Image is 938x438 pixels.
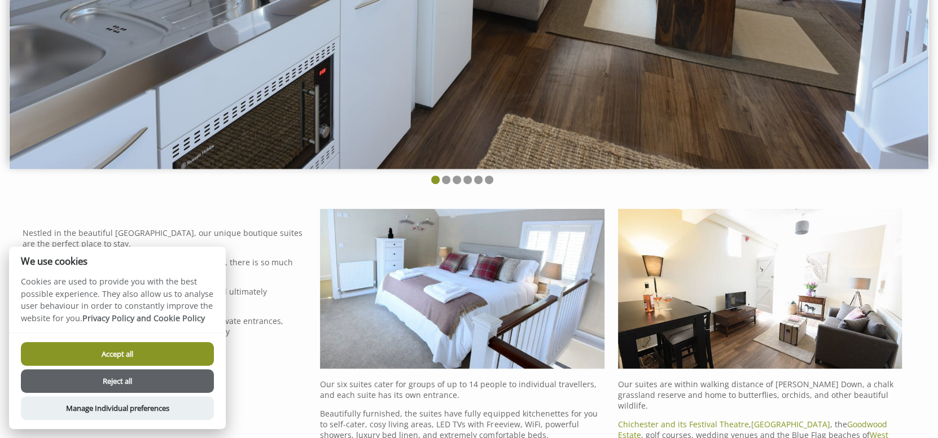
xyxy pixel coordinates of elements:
p: Our six suites cater for groups of up to 14 people to individual travellers, and each suite has i... [320,379,604,400]
a: Privacy Policy and Cookie Policy [82,313,205,323]
a: Chichester and its Festival Theatre [618,419,749,430]
a: [GEOGRAPHIC_DATA] [751,419,830,430]
p: Nestled in the beautiful [GEOGRAPHIC_DATA], our unique boutique suites are the perfect place to s... [23,227,306,249]
p: Our suites are within walking distance of [PERSON_NAME] Down, a chalk grassland reserve and home ... [618,379,902,411]
img: Self catered suite in Charlton, West Sussex [618,209,902,369]
button: Reject all [21,369,214,393]
img: luxury accommodation suite in charlton west sussex near goodwood [320,209,604,369]
button: Manage Individual preferences [21,396,214,420]
h2: We use cookies [9,256,226,266]
p: Cookies are used to provide you with the best possible experience. They also allow us to analyse ... [9,275,226,332]
button: Accept all [21,342,214,366]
